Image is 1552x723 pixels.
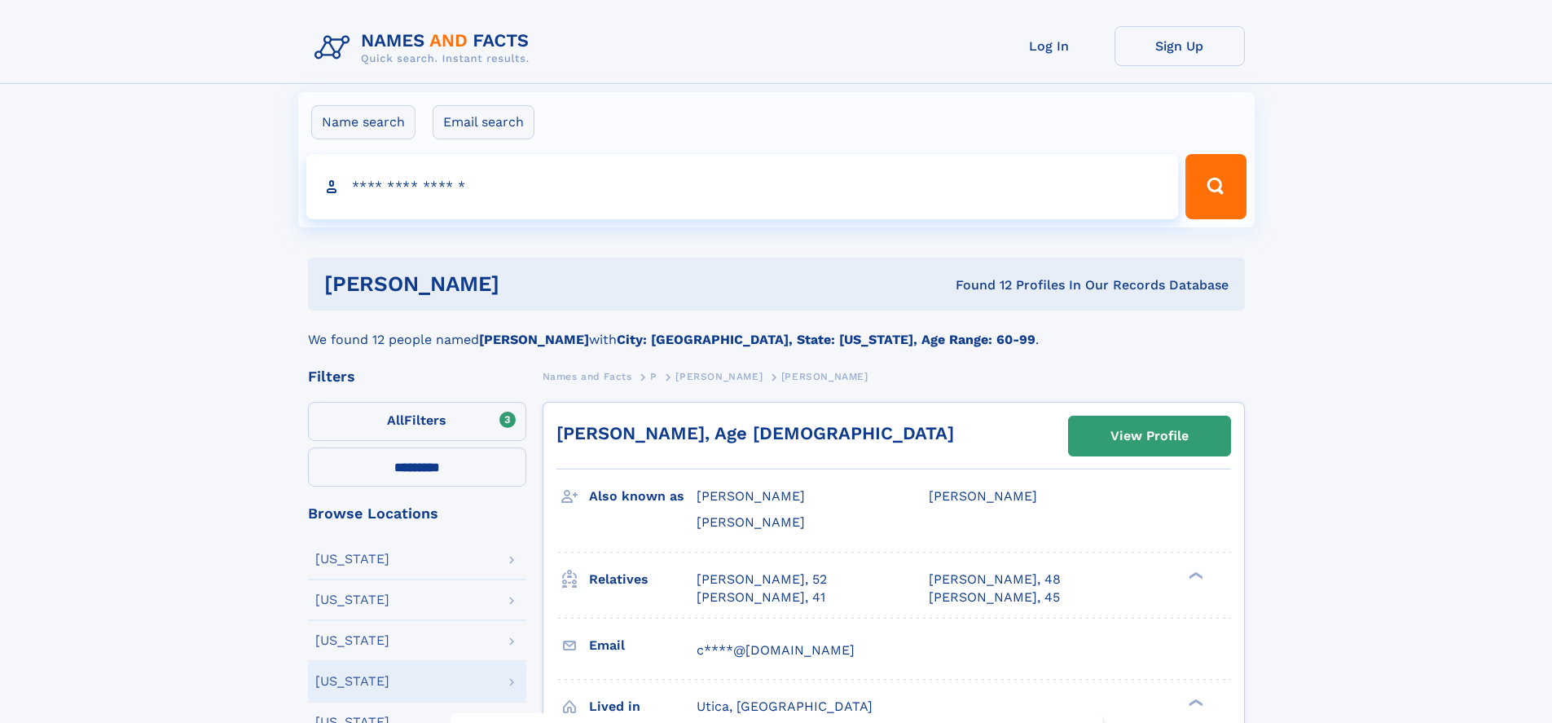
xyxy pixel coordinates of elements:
a: [PERSON_NAME], 52 [697,571,827,589]
h3: Also known as [589,483,697,510]
a: [PERSON_NAME], 41 [697,589,825,606]
label: Email search [433,105,534,139]
span: [PERSON_NAME] [697,514,805,530]
a: Names and Facts [543,366,632,386]
a: [PERSON_NAME] [675,366,763,386]
div: [US_STATE] [315,634,389,647]
h3: Relatives [589,566,697,593]
b: [PERSON_NAME] [479,332,589,347]
div: [US_STATE] [315,675,389,688]
div: Found 12 Profiles In Our Records Database [728,276,1229,294]
a: [PERSON_NAME], Age [DEMOGRAPHIC_DATA] [556,423,954,443]
span: [PERSON_NAME] [697,488,805,504]
a: View Profile [1069,417,1230,456]
div: [US_STATE] [315,553,389,566]
span: P [650,371,657,382]
a: Sign Up [1115,26,1245,66]
span: [PERSON_NAME] [929,488,1037,504]
div: Browse Locations [308,506,526,521]
div: [US_STATE] [315,593,389,606]
div: View Profile [1110,417,1189,455]
div: ❯ [1185,570,1204,580]
h3: Email [589,632,697,659]
div: Filters [308,369,526,384]
label: Filters [308,402,526,441]
h1: [PERSON_NAME] [324,274,728,294]
div: We found 12 people named with . [308,311,1245,350]
a: P [650,366,657,386]
b: City: [GEOGRAPHIC_DATA], State: [US_STATE], Age Range: 60-99 [617,332,1035,347]
a: [PERSON_NAME], 48 [929,571,1061,589]
a: [PERSON_NAME], 45 [929,589,1060,606]
button: Search Button [1185,154,1246,219]
div: ❯ [1185,697,1204,708]
label: Name search [311,105,415,139]
h3: Lived in [589,693,697,721]
span: Utica, [GEOGRAPHIC_DATA] [697,699,873,714]
img: Logo Names and Facts [308,26,543,70]
span: All [387,412,404,428]
a: Log In [984,26,1115,66]
span: [PERSON_NAME] [675,371,763,382]
input: search input [306,154,1179,219]
span: [PERSON_NAME] [781,371,868,382]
